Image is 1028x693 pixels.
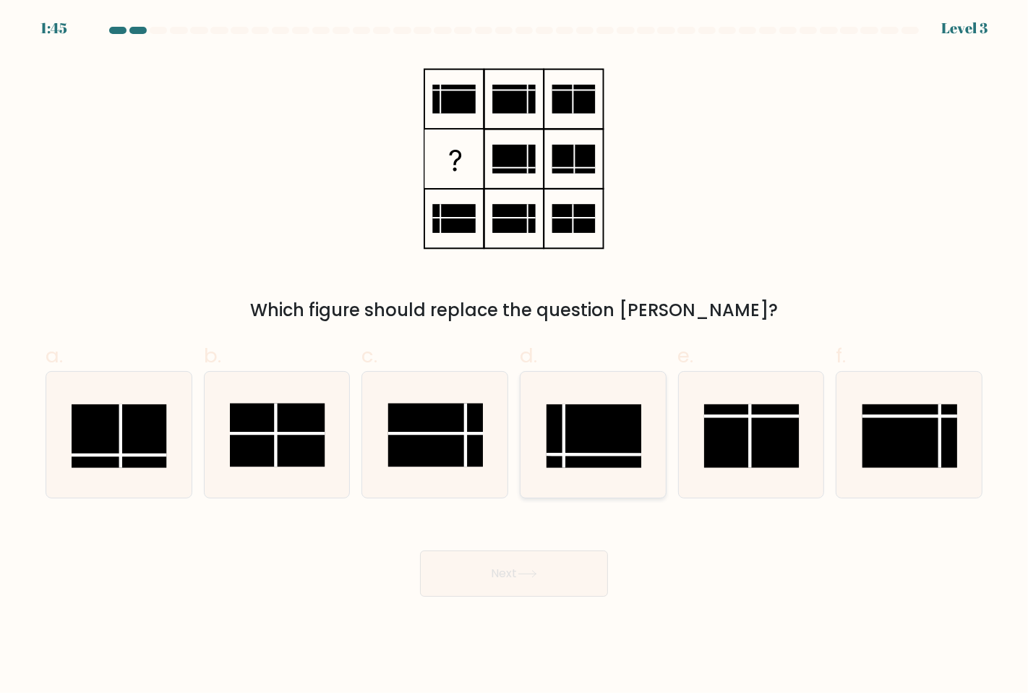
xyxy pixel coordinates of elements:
div: 1:45 [40,17,67,39]
span: d. [520,341,537,370]
div: Level 3 [941,17,988,39]
div: Which figure should replace the question [PERSON_NAME]? [54,297,974,323]
button: Next [420,550,608,597]
span: a. [46,341,63,370]
span: b. [204,341,221,370]
span: c. [361,341,377,370]
span: f. [836,341,846,370]
span: e. [678,341,694,370]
